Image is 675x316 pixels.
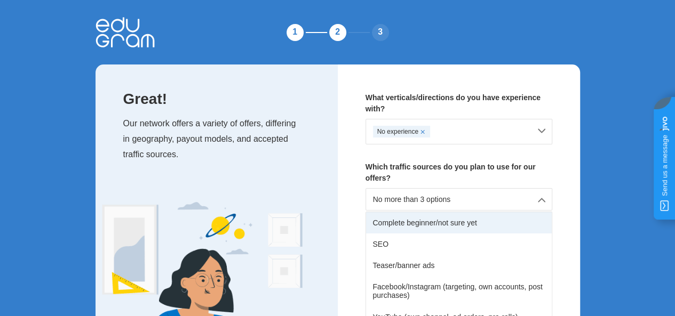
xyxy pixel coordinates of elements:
div: No experience [373,126,430,137]
div: Teaser/banner ads [366,255,552,276]
div: Facebook/Instagram (targeting, own accounts, post purchases) [366,276,552,306]
div: Complete beginner/not sure yet [366,212,552,233]
p: Great! [123,92,316,106]
div: 2 [327,22,348,43]
div: 1 [284,22,306,43]
p: What verticals/directions do you have experience with? [366,92,552,115]
div: No more than 3 options [366,188,552,210]
p: Which traffic sources do you plan to use for our offers? [366,161,552,184]
div: 3 [370,22,391,43]
p: Our network offers a variety of offers, differing in geography, payout models, and accepted traff... [123,116,316,162]
div: SEO [366,233,552,255]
